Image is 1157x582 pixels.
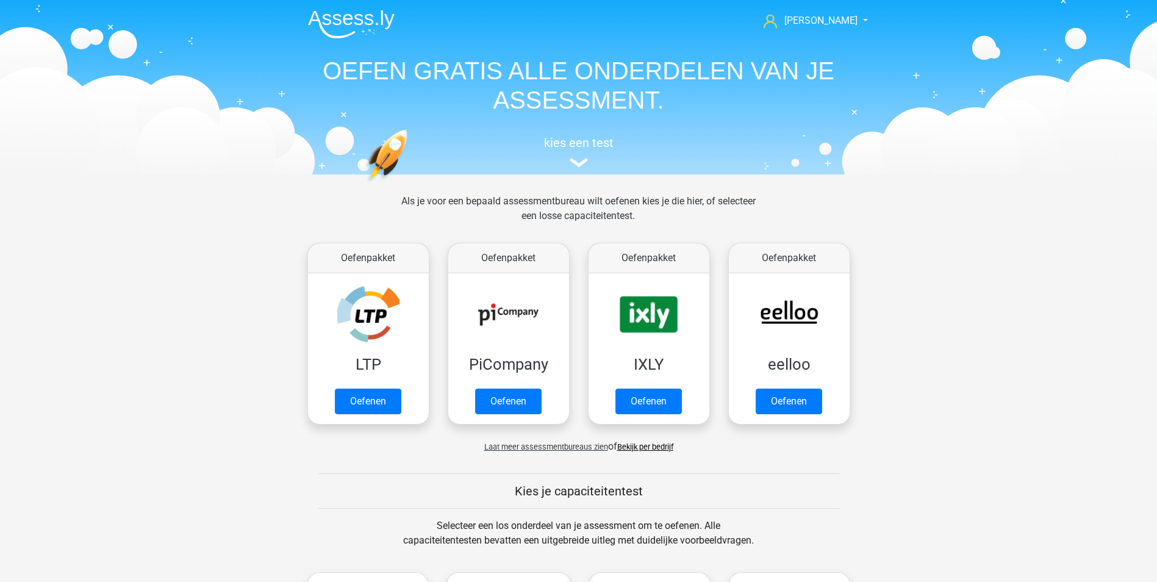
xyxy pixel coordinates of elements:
[392,194,765,238] div: Als je voor een bepaald assessmentbureau wilt oefenen kies je die hier, of selecteer een losse ca...
[615,389,682,414] a: Oefenen
[298,135,859,150] h5: kies een test
[335,389,401,414] a: Oefenen
[756,389,822,414] a: Oefenen
[392,519,765,562] div: Selecteer een los onderdeel van je assessment om te oefenen. Alle capaciteitentesten bevatten een...
[475,389,542,414] a: Oefenen
[570,158,588,167] img: assessment
[308,10,395,38] img: Assessly
[784,15,858,26] span: [PERSON_NAME]
[298,135,859,168] a: kies een test
[617,442,673,451] a: Bekijk per bedrijf
[365,129,455,240] img: oefenen
[298,56,859,115] h1: OEFEN GRATIS ALLE ONDERDELEN VAN JE ASSESSMENT.
[298,429,859,454] div: of
[759,13,859,28] a: [PERSON_NAME]
[484,442,608,451] span: Laat meer assessmentbureaus zien
[318,484,839,498] h5: Kies je capaciteitentest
